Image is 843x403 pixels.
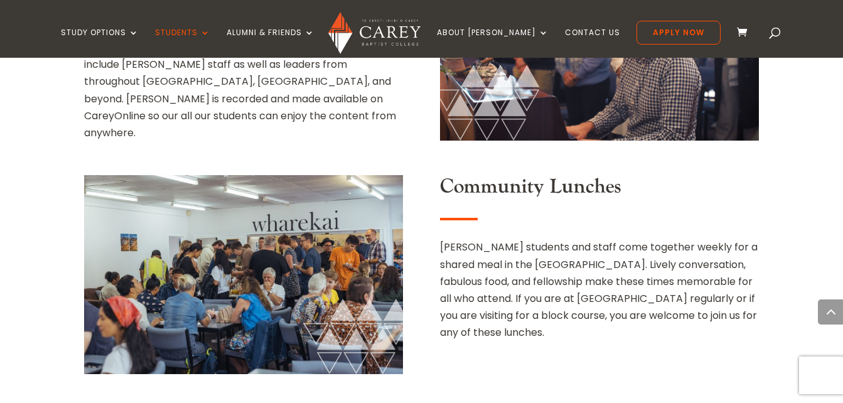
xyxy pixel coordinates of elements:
a: Contact Us [565,28,620,58]
img: Community Life_Lunch [84,175,403,374]
img: Carey Baptist College [328,12,421,54]
p: Central to our weekly life is our [DATE] Karakia service (11.15am during semester), where the [PE... [84,5,403,142]
p: [PERSON_NAME] students and staff come together weekly for a shared meal in the [GEOGRAPHIC_DATA].... [440,239,759,341]
h3: Community Lunches [440,175,759,205]
a: Apply Now [636,21,721,45]
a: Students [155,28,210,58]
a: Study Options [61,28,139,58]
a: About [PERSON_NAME] [437,28,549,58]
a: Alumni & Friends [227,28,314,58]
